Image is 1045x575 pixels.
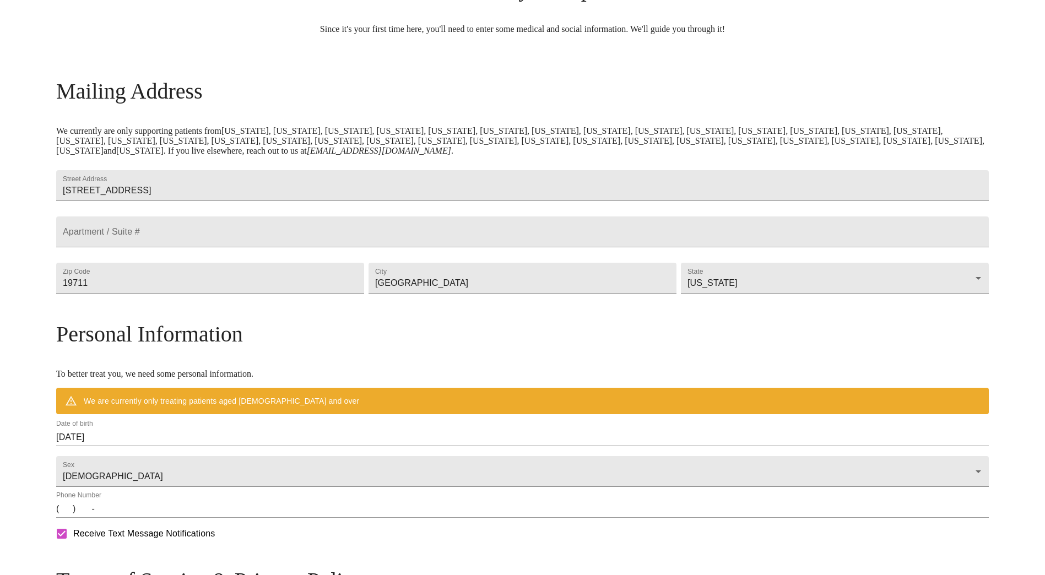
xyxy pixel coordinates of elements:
[56,369,989,379] p: To better treat you, we need some personal information.
[56,321,989,347] h3: Personal Information
[56,456,989,487] div: [DEMOGRAPHIC_DATA]
[56,126,989,156] p: We currently are only supporting patients from [US_STATE], [US_STATE], [US_STATE], [US_STATE], [U...
[56,78,989,104] h3: Mailing Address
[84,391,359,411] div: We are currently only treating patients aged [DEMOGRAPHIC_DATA] and over
[681,263,989,294] div: [US_STATE]
[56,492,101,499] label: Phone Number
[307,146,451,155] em: [EMAIL_ADDRESS][DOMAIN_NAME]
[56,421,93,427] label: Date of birth
[56,24,989,34] p: Since it's your first time here, you'll need to enter some medical and social information. We'll ...
[73,527,215,540] span: Receive Text Message Notifications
